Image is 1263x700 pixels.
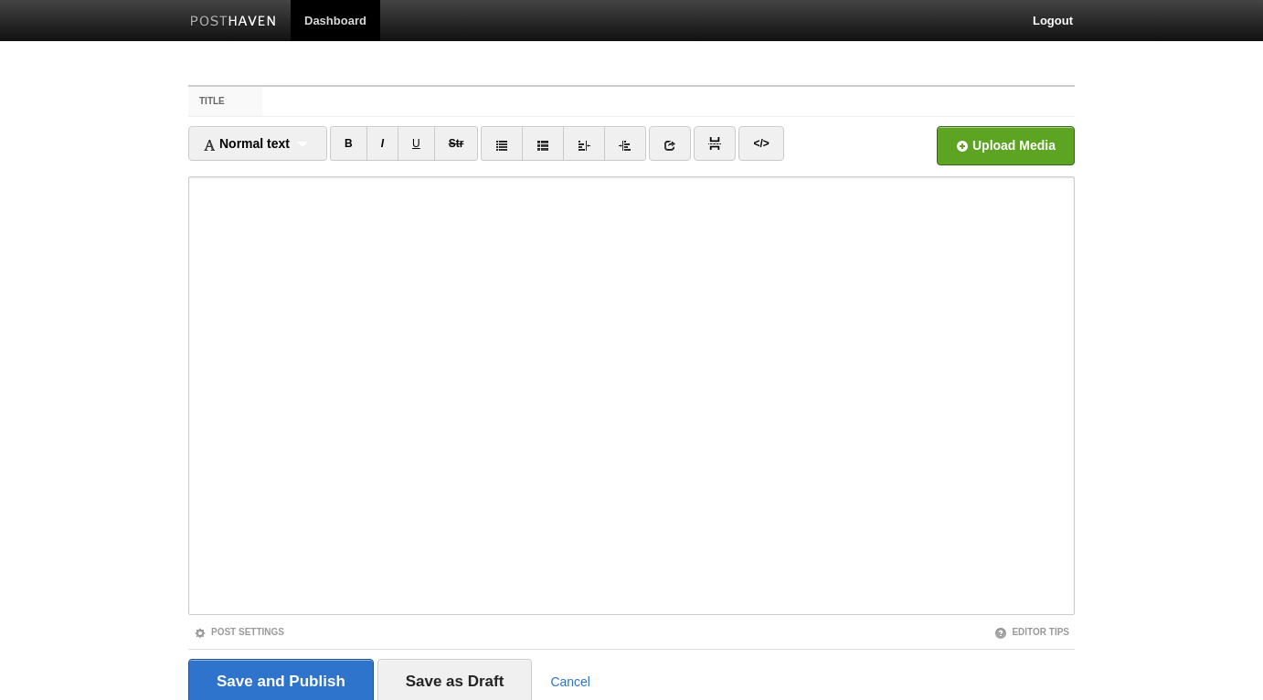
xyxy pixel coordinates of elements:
[738,126,783,161] a: </>
[188,87,262,116] label: Title
[190,16,277,29] img: Posthaven-bar
[330,126,367,161] a: B
[994,627,1069,637] a: Editor Tips
[398,126,435,161] a: U
[434,126,479,161] a: Str
[449,137,464,150] del: Str
[366,126,398,161] a: I
[708,137,721,150] img: pagebreak-icon.png
[203,136,290,151] span: Normal text
[550,674,590,689] a: Cancel
[194,627,284,637] a: Post Settings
